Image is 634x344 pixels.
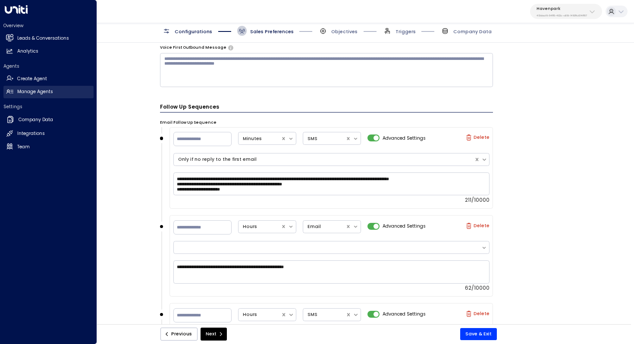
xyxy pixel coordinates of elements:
[383,135,426,142] span: Advanced Settings
[19,116,53,123] h2: Company Data
[3,45,94,58] a: Analytics
[537,6,587,11] p: Havenpark
[160,328,198,341] button: Previous
[17,144,30,150] h2: Team
[3,86,94,98] a: Manage Agents
[17,48,38,55] h2: Analytics
[3,22,94,29] h2: Overview
[3,113,94,127] a: Company Data
[466,223,490,229] label: Delete
[175,28,212,35] span: Configurations
[453,28,492,35] span: Company Data
[3,141,94,153] a: Team
[3,103,94,110] h2: Settings
[466,311,490,317] label: Delete
[3,63,94,69] h2: Agents
[201,328,227,341] button: Next
[17,130,45,137] h2: Integrations
[537,14,587,17] p: 413dacf9-5485-402c-a519-14108c614857
[530,4,602,19] button: Havenpark413dacf9-5485-402c-a519-14108c614857
[383,311,426,318] span: Advanced Settings
[3,32,94,44] a: Leads & Conversations
[228,45,233,50] button: The opening message when making outbound calls. Use placeholders: [Lead Name], [Copilot Name], [C...
[460,328,497,340] button: Save & Exit
[3,72,94,85] a: Create Agent
[466,134,490,141] label: Delete
[173,197,490,203] div: 211/10000
[250,28,294,35] span: Sales Preferences
[395,28,416,35] span: Triggers
[383,223,426,230] span: Advanced Settings
[17,75,47,82] h2: Create Agent
[17,35,69,42] h2: Leads & Conversations
[160,45,226,51] label: Voice First Outbound Message
[17,88,53,95] h2: Manage Agents
[160,103,493,113] h3: Follow Up Sequences
[173,285,490,291] div: 62/10000
[331,28,358,35] span: Objectives
[160,120,217,126] label: Email Follow Up Sequence
[3,128,94,140] a: Integrations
